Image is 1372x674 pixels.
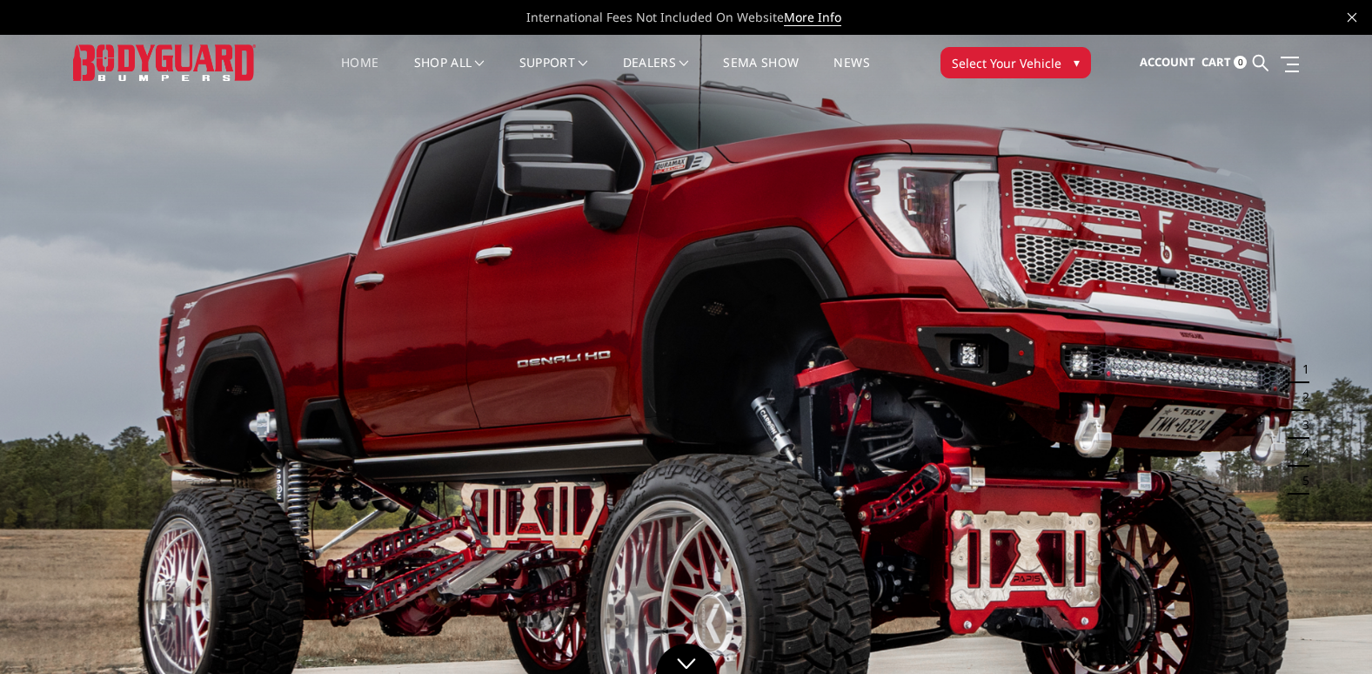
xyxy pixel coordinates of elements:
[833,57,869,91] a: News
[1292,439,1309,467] button: 4 of 5
[1292,411,1309,439] button: 3 of 5
[1285,590,1372,674] iframe: Chat Widget
[1292,355,1309,383] button: 1 of 5
[1140,54,1195,70] span: Account
[1234,56,1247,69] span: 0
[940,47,1091,78] button: Select Your Vehicle
[519,57,588,91] a: Support
[952,54,1061,72] span: Select Your Vehicle
[784,9,841,26] a: More Info
[341,57,378,91] a: Home
[656,644,717,674] a: Click to Down
[1292,467,1309,495] button: 5 of 5
[623,57,689,91] a: Dealers
[1201,54,1231,70] span: Cart
[1201,39,1247,86] a: Cart 0
[723,57,799,91] a: SEMA Show
[1074,53,1080,71] span: ▾
[1140,39,1195,86] a: Account
[73,44,256,80] img: BODYGUARD BUMPERS
[1292,383,1309,411] button: 2 of 5
[414,57,485,91] a: shop all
